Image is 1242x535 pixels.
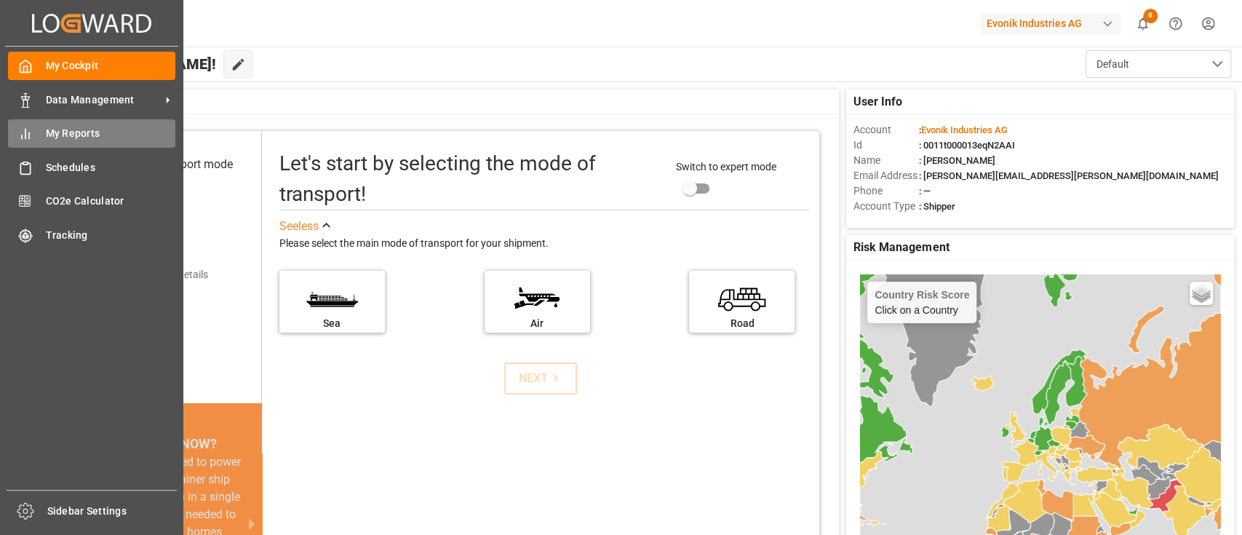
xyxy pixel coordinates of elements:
span: : [PERSON_NAME][EMAIL_ADDRESS][PERSON_NAME][DOMAIN_NAME] [919,170,1219,181]
span: Phone [853,183,919,199]
a: Tracking [8,221,175,249]
span: 8 [1143,9,1158,23]
button: Help Center [1159,7,1192,40]
span: Account [853,122,919,138]
a: Layers [1190,282,1213,305]
div: Sea [287,316,378,331]
div: Air [492,316,583,331]
span: Data Management [46,92,161,108]
span: My Reports [46,126,176,141]
span: : 0011t000013eqN2AAI [919,140,1015,151]
button: show 8 new notifications [1126,7,1159,40]
button: Evonik Industries AG [981,9,1126,37]
span: Id [853,138,919,153]
span: : [919,124,1008,135]
a: Schedules [8,153,175,181]
span: Risk Management [853,239,949,256]
span: Email Address [853,168,919,183]
a: My Reports [8,119,175,148]
span: Sidebar Settings [47,504,178,519]
div: Evonik Industries AG [981,13,1120,34]
span: CO2e Calculator [46,194,176,209]
div: Please select the main mode of transport for your shipment. [279,235,810,253]
div: NEXT [519,370,563,387]
div: Road [696,316,787,331]
button: NEXT [504,362,577,395]
span: Name [853,153,919,168]
h4: Country Risk Score [875,289,969,301]
span: Account Type [853,199,919,214]
span: : — [919,186,931,197]
button: open menu [1086,50,1231,78]
div: Click on a Country [875,289,969,316]
span: : [PERSON_NAME] [919,155,995,166]
a: My Cockpit [8,52,175,80]
span: My Cockpit [46,58,176,74]
span: : Shipper [919,201,955,212]
span: Schedules [46,160,176,175]
span: Evonik Industries AG [921,124,1008,135]
div: Let's start by selecting the mode of transport! [279,148,661,210]
div: Select transport mode [120,156,233,173]
span: Default [1096,57,1129,72]
span: User Info [853,93,902,111]
span: Switch to expert mode [676,161,776,173]
div: See less [279,218,319,235]
a: CO2e Calculator [8,187,175,215]
span: Tracking [46,228,176,243]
